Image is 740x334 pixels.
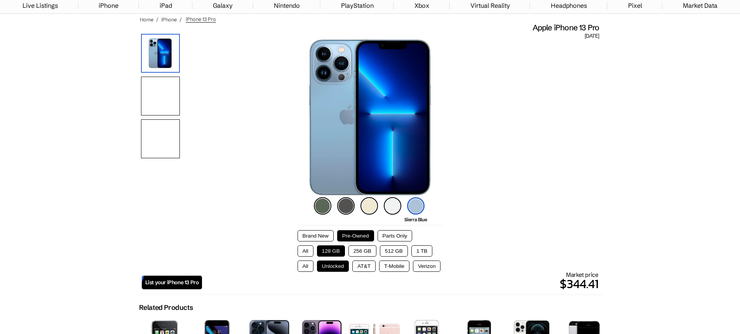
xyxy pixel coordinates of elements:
button: Unlocked [317,261,349,272]
button: T-Mobile [379,261,409,272]
span: / [156,16,158,23]
button: 128 GB [317,245,345,257]
p: $344.41 [202,275,598,293]
span: Sierra Blue [404,217,427,222]
button: Parts Only [378,230,412,241]
img: iPhone 13 Pro [309,40,431,195]
a: List your iPhone 13 Pro [142,276,202,289]
button: Verizon [413,261,441,272]
button: 256 GB [348,245,376,257]
a: iPhone [161,16,177,23]
button: 512 GB [380,245,408,257]
button: All [298,261,313,272]
span: [DATE] [585,33,599,40]
span: iPhone 13 Pro [186,16,216,23]
img: Side [141,77,180,115]
button: Brand New [298,230,334,241]
span: Apple iPhone 13 Pro [533,23,599,33]
button: All [298,245,313,257]
img: iPhone 13 Pro [141,34,180,73]
button: Pre-Owned [337,230,374,241]
img: gold-icon [360,197,378,215]
img: silver-icon [384,197,401,215]
a: Home [140,16,153,23]
img: graphite-icon [337,197,355,215]
img: sierra-blue-icon [407,197,425,215]
span: / [179,16,182,23]
button: AT&T [352,261,376,272]
h2: Related Products [139,303,193,312]
div: Market price [202,271,598,293]
span: List your iPhone 13 Pro [145,279,199,286]
button: 1 TB [411,245,432,257]
img: Camera [141,119,180,158]
img: alpine-green-icon [314,197,331,215]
